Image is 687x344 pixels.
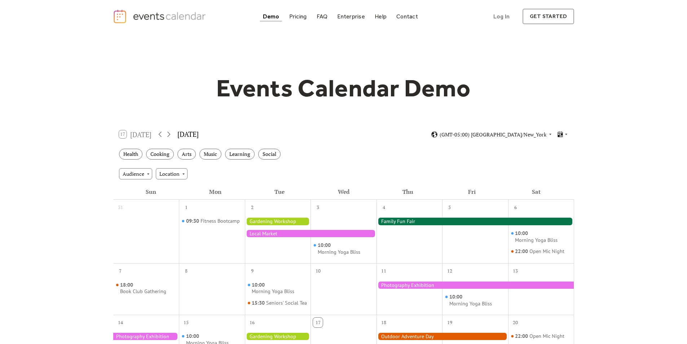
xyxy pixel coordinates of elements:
div: Enterprise [337,14,365,18]
a: Log In [486,9,517,24]
a: Demo [260,12,282,21]
a: Contact [393,12,421,21]
div: Pricing [289,14,307,18]
a: get started [523,9,574,24]
div: Help [375,14,387,18]
h1: Events Calendar Demo [205,73,482,103]
a: Pricing [286,12,310,21]
a: Enterprise [334,12,367,21]
div: Demo [263,14,279,18]
a: Help [372,12,389,21]
a: home [113,9,208,24]
div: Contact [396,14,418,18]
a: FAQ [314,12,331,21]
div: FAQ [317,14,328,18]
